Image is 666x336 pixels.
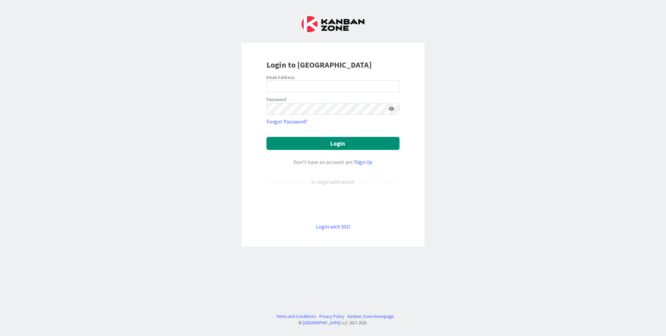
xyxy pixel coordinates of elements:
[266,137,400,150] button: Login
[266,117,308,125] a: Forgot Password?
[348,313,394,320] a: Kanban Zone Homepage
[276,313,316,320] a: Terms and Conditions
[319,313,344,320] a: Privacy Policy
[273,320,394,326] div: © LLC 2017- 2025 .
[266,96,286,103] label: Password
[266,60,372,70] b: Login to [GEOGRAPHIC_DATA]
[266,158,400,166] div: Don’t have an account yet?
[266,74,295,80] label: Email Address
[302,16,364,32] img: Kanban Zone
[263,197,403,212] iframe: Бутон за функцията „Вход с Google“
[310,178,356,186] div: or login with email
[355,159,372,165] a: Sign Up
[316,223,350,230] a: Login with SSO
[303,320,340,325] a: [GEOGRAPHIC_DATA]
